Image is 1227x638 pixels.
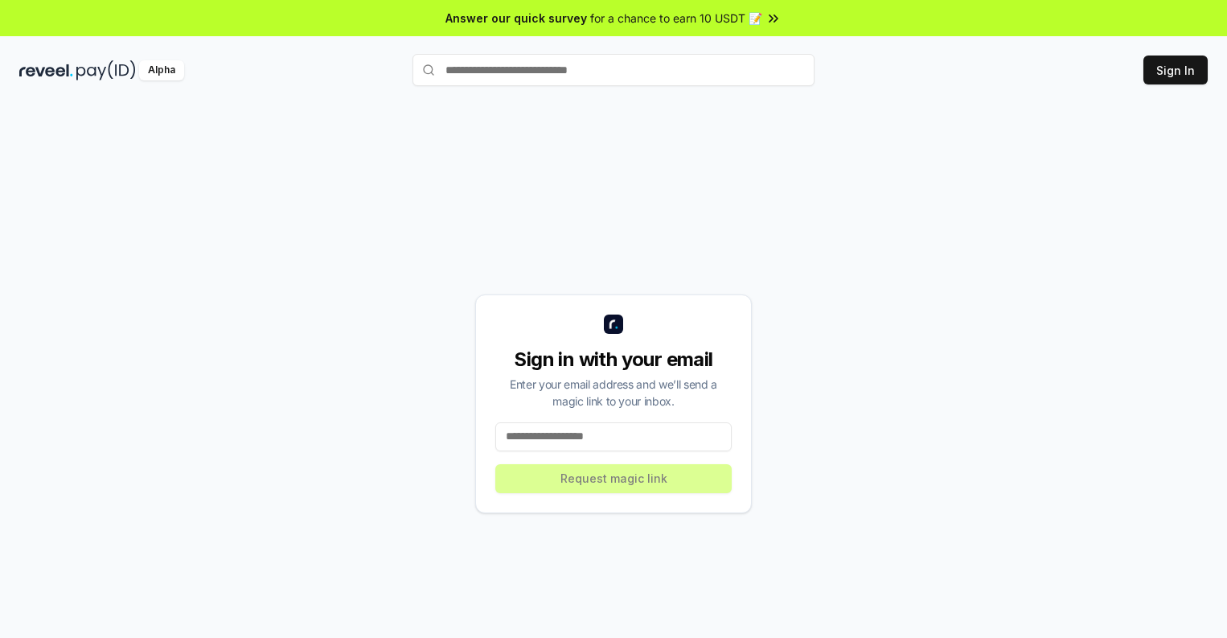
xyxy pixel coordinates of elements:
[19,60,73,80] img: reveel_dark
[495,376,732,410] div: Enter your email address and we’ll send a magic link to your inbox.
[445,10,587,27] span: Answer our quick survey
[590,10,762,27] span: for a chance to earn 10 USDT 📝
[604,315,623,334] img: logo_small
[1143,56,1208,84] button: Sign In
[495,347,732,373] div: Sign in with your email
[76,60,136,80] img: pay_id
[139,60,184,80] div: Alpha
